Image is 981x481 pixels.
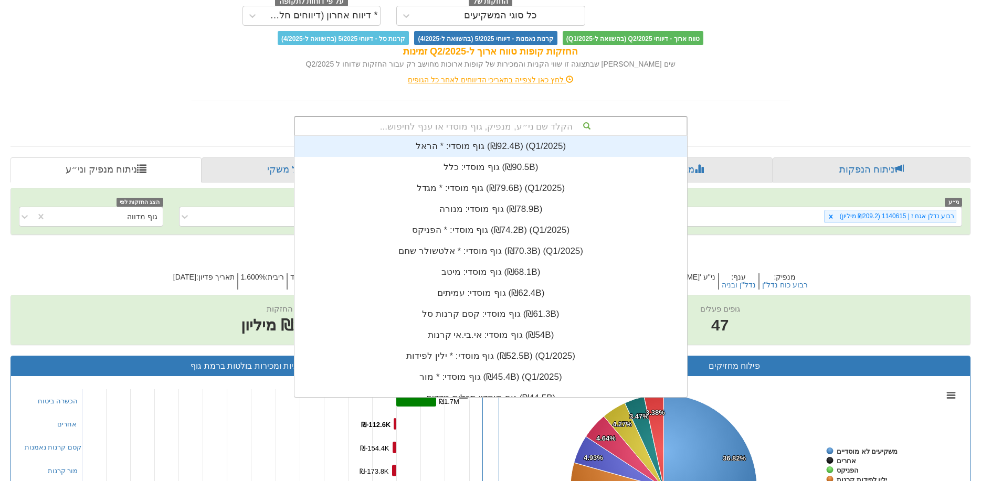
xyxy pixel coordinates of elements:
[773,157,971,183] a: ניתוח הנפקות
[360,444,389,452] tspan: ₪-154.4K
[629,412,649,420] tspan: 3.47%
[66,164,137,175] font: ניתוח מנפיק וני״ע
[173,273,196,281] font: [DATE]
[48,467,78,475] font: מור קרנות
[722,281,756,289] button: נדל"ן ובניה
[711,316,729,334] font: 47
[266,273,268,281] font: :
[241,273,266,281] font: 1.600%
[731,273,733,281] font: :
[294,157,687,178] div: גוף מוסדי: ‏כלל ‎(₪90.5B)‎
[837,457,856,465] tspan: אחרים
[837,466,859,474] tspan: הפניקס
[294,325,687,346] div: גוף מוסדי: ‏אי.בי.אי קרנות ‎(₪54B)‎
[584,454,603,462] tspan: 4.93%
[294,136,687,451] div: grid
[10,157,202,183] a: ניתוח מנפיק וני״ע
[840,212,954,220] font: רבוע נדלן אגח ז | 1140615 (₪209.2 מיליון)
[259,10,378,20] font: * דיווח אחרון (דיווחים חלקיים)
[294,178,687,199] div: גוף מוסדי: * ‏מגדל ‎(₪79.6B)‎ (Q1/2025)
[294,262,687,283] div: גוף מוסדי: ‏מיטב ‎(₪68.1B)‎
[196,273,198,281] font: :
[267,304,307,313] font: שווי החזקות
[57,420,77,428] font: אחרים
[774,273,776,281] font: :
[380,122,573,132] font: הקלד שם ני״ע, מנפיק, גוף מוסדי או ענף לחיפוש...
[294,220,687,241] div: גוף מוסדי: * ‏הפניקס ‎(₪74.2B)‎ (Q1/2025)
[733,273,746,281] font: ענף
[596,434,616,442] tspan: 4.64%
[408,76,564,84] font: לחץ כאן לצפייה בתאריכי הדיווחים לאחר כל הגופים
[202,157,395,183] a: פרופיל משקי
[360,467,389,475] tspan: ₪-173.8K
[403,46,578,57] font: החזקות קופות טווח ארוך ל-Q2/2025 זמינות
[294,136,687,157] div: גוף מוסדי: * ‏הראל ‎(₪92.4B)‎ (Q1/2025)
[294,304,687,325] div: גוף מוסדי: ‏קסם קרנות סל ‎(₪61.3B)‎
[948,199,959,205] font: ני״ע
[709,361,760,370] font: פילוח מחזיקים
[294,367,687,388] div: גוף מוסדי: * ‏מור ‎(₪45.4B)‎ (Q1/2025)
[268,273,284,281] font: ריבית
[776,273,796,281] font: מנפיק
[267,164,319,175] font: פרופיל משקי
[281,35,405,42] font: קרנות סל - דיווחי 5/2025 (בהשוואה ל-4/2025)
[418,35,553,42] font: קרנות נאמנות - דיווחי 5/2025 (בהשוואה ל-4/2025)
[198,273,235,281] font: תאריך פדיון
[241,316,332,334] font: ₪209.2 מיליון
[839,164,894,175] font: ניתוח הנפקות
[646,409,665,416] tspan: 3.38%
[762,281,808,289] button: רבוע כוח נדל"ן
[723,454,746,462] tspan: 36.82%
[294,283,687,304] div: גוף מוסדי: ‏עמיתים ‎(₪62.4B)‎
[290,273,304,281] font: מדד
[700,304,740,313] font: גופים פעלים
[294,199,687,220] div: גוף מוסדי: ‏מנורה ‎(₪78.9B)‎
[566,35,700,42] font: טווח ארוך - דיווחי Q2/2025 (בהשוואה ל-Q1/2025)
[120,199,160,205] font: הצג החזקות לפי
[127,212,157,221] font: גוף מדווה
[191,361,302,370] font: קניות ומכירות בולטות ברמת גוף
[837,447,898,455] tspan: משקיעים לא מוסדיים
[294,241,687,262] div: גוף מוסדי: * ‏אלטשולר שחם ‎(₪70.3B)‎ (Q1/2025)
[38,397,78,405] font: הכשרה ביטוח
[439,398,459,405] tspan: ₪1.7M
[294,388,687,409] div: גוף מוסדי: ‏תכלית מדדים ‎(₪44.5B)‎
[25,443,81,451] font: קסם קרנות נאמנות
[613,420,632,428] tspan: 4.27%
[361,421,391,429] tspan: ₪-112.6K
[305,60,675,68] font: שים [PERSON_NAME] שבתצוגה זו שווי הקניות והמכירות של קופות ארוכות מחושב רק עבור החזקות שדוחו ל Q2...
[464,10,537,20] font: כל סוגי המשקיעים
[294,346,687,367] div: גוף מוסדי: * ‏ילין לפידות ‎(₪52.5B)‎ (Q1/2025)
